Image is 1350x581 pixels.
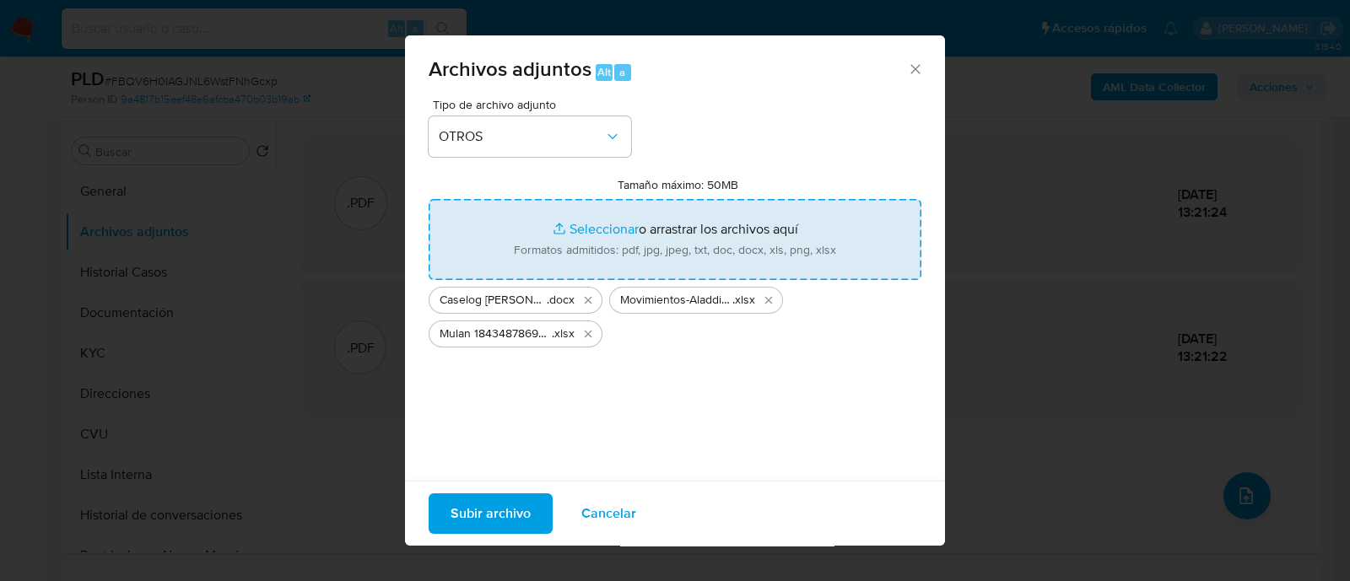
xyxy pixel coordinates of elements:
span: Tipo de archivo adjunto [433,99,635,110]
button: Eliminar Mulan 1843487869_2025_07_17_18_54_03.xlsx [578,324,598,344]
span: Caselog [PERSON_NAME] [440,292,547,309]
ul: Archivos seleccionados [429,280,921,347]
span: a [619,64,625,80]
span: Movimientos-Aladdin-[PERSON_NAME] [620,292,732,309]
span: Archivos adjuntos [429,54,591,83]
span: .xlsx [732,292,755,309]
button: Cancelar [559,493,658,534]
button: Eliminar Movimientos-Aladdin-Erika Ailen Seballos.xlsx [759,290,779,310]
span: .xlsx [552,325,575,342]
button: Subir archivo [429,493,553,534]
button: Eliminar Caselog Erika Ailen Seballos.docx [578,290,598,310]
label: Tamaño máximo: 50MB [618,177,738,192]
span: Subir archivo [451,495,531,532]
span: Cancelar [581,495,636,532]
button: OTROS [429,116,631,157]
span: Mulan 1843487869_2025_07_17_18_54_03 [440,325,552,342]
span: OTROS [439,128,604,145]
span: .docx [547,292,575,309]
span: Alt [597,64,611,80]
button: Cerrar [907,61,922,76]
